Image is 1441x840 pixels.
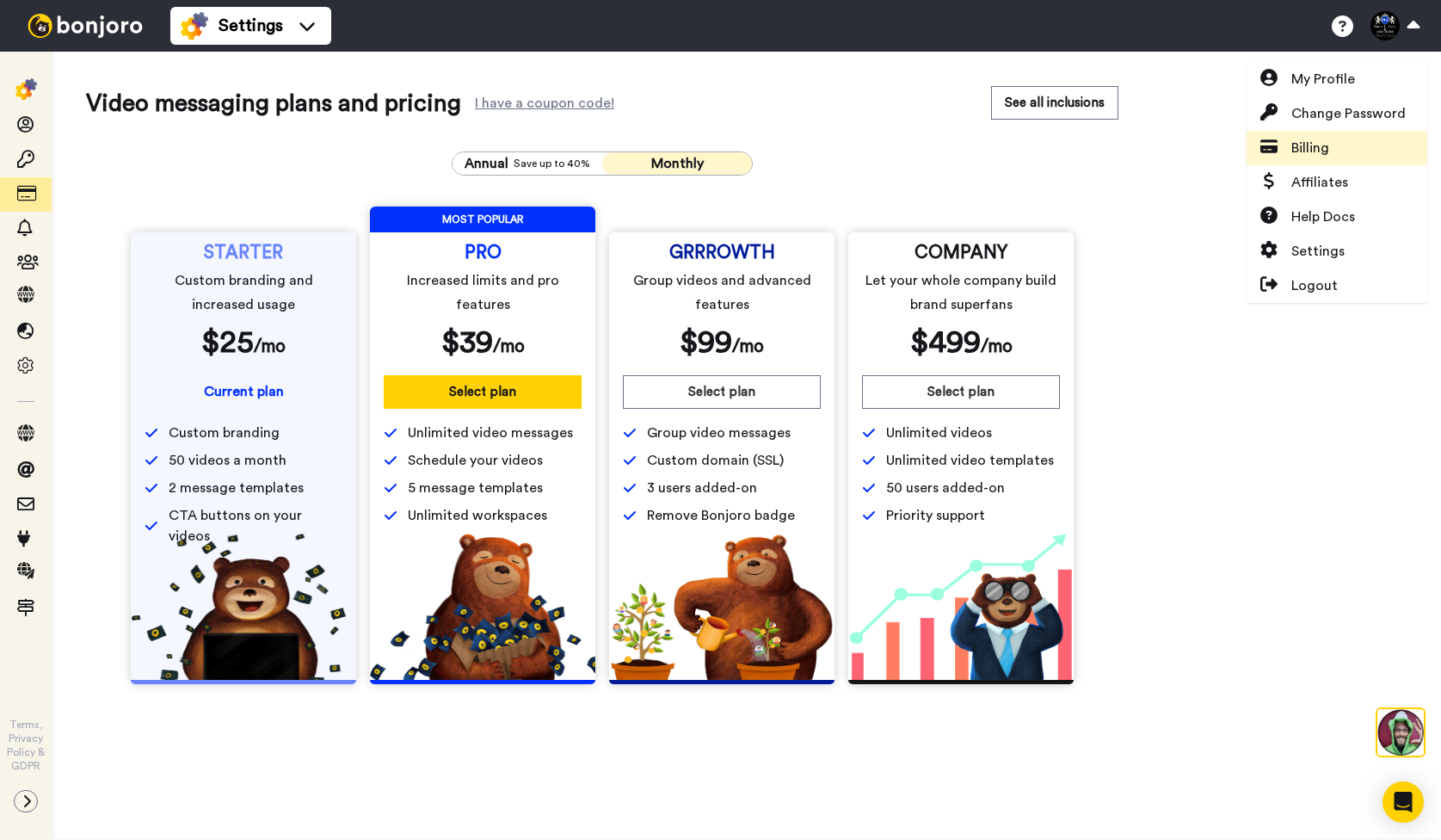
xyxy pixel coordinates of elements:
[370,534,595,680] img: b5b10b7112978f982230d1107d8aada4.png
[1291,207,1355,227] span: Help Docs
[1247,234,1427,269] a: Settings
[387,269,579,317] span: Increased limits and pro features
[169,478,304,498] span: 2 message templates
[408,505,547,526] span: Unlimited workspaces
[408,423,573,443] span: Unlimited video messages
[384,375,582,409] button: Select plan
[732,337,764,355] span: /mo
[465,246,502,260] span: PRO
[1291,138,1329,158] span: Billing
[169,505,342,547] span: CTA buttons on your videos
[1247,131,1427,165] a: Billing
[441,327,493,358] span: $ 39
[886,505,985,526] span: Priority support
[1247,62,1427,96] a: My Profile
[865,269,1057,317] span: Let your whole company build brand superfans
[408,450,543,471] span: Schedule your videos
[1247,200,1427,234] a: Help Docs
[254,337,286,355] span: /mo
[609,534,834,680] img: edd2fd70e3428fe950fd299a7ba1283f.png
[910,327,981,358] span: $ 499
[647,478,757,498] span: 3 users added-on
[1247,165,1427,200] a: Affiliates
[1291,241,1345,262] span: Settings
[1247,269,1427,303] a: Logout
[886,423,992,443] span: Unlimited videos
[886,478,1005,498] span: 50 users added-on
[981,337,1013,355] span: /mo
[1291,69,1355,90] span: My Profile
[1291,103,1406,124] span: Change Password
[514,157,590,170] span: Save up to 40%
[181,12,208,40] img: settings-colored.svg
[465,153,508,174] span: Annual
[370,207,595,232] span: MOST POPULAR
[493,337,525,355] span: /mo
[1247,96,1427,131] a: Change Password
[408,478,543,498] span: 5 message templates
[21,14,150,38] img: bj-logo-header-white.svg
[2,3,48,50] img: 3183ab3e-59ed-45f6-af1c-10226f767056-1659068401.jpg
[647,505,795,526] span: Remove Bonjoro badge
[15,78,37,100] img: settings-colored.svg
[204,246,283,260] span: STARTER
[848,534,1074,680] img: baac238c4e1197dfdb093d3ea7416ec4.png
[991,86,1118,120] a: See all inclusions
[1382,781,1424,823] div: Open Intercom Messenger
[626,269,818,317] span: Group videos and advanced features
[647,423,791,443] span: Group video messages
[201,327,254,358] span: $ 25
[86,86,461,120] span: Video messaging plans and pricing
[991,86,1118,120] button: See all inclusions
[647,450,784,471] span: Custom domain (SSL)
[453,152,602,175] button: AnnualSave up to 40%
[131,534,356,680] img: 5112517b2a94bd7fef09f8ca13467cef.png
[651,157,704,170] span: Monthly
[475,98,614,108] div: I have a coupon code!
[886,450,1054,471] span: Unlimited video templates
[169,450,286,471] span: 50 videos a month
[1291,275,1338,296] span: Logout
[680,327,732,358] span: $ 99
[602,152,752,175] button: Monthly
[204,385,284,398] span: Current plan
[914,246,1007,260] span: COMPANY
[169,423,280,443] span: Custom branding
[1291,172,1348,193] span: Affiliates
[862,375,1060,409] button: Select plan
[623,375,821,409] button: Select plan
[148,269,340,317] span: Custom branding and increased usage
[669,246,775,260] span: GRRROWTH
[219,14,283,38] span: Settings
